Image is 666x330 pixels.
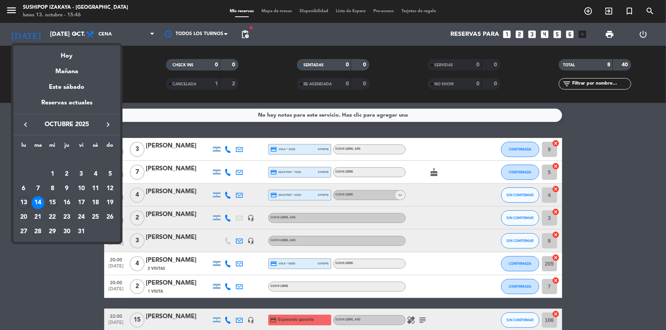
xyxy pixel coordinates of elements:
[17,225,30,238] div: 27
[75,168,88,181] div: 3
[75,225,88,238] div: 31
[89,141,103,153] th: sábado
[74,141,89,153] th: viernes
[60,141,74,153] th: jueves
[89,168,102,181] div: 4
[74,181,89,196] td: 10 de octubre de 2025
[45,210,60,224] td: 22 de octubre de 2025
[103,181,117,196] td: 12 de octubre de 2025
[74,167,89,181] td: 3 de octubre de 2025
[17,211,30,224] div: 20
[103,120,113,129] i: keyboard_arrow_right
[89,181,103,196] td: 11 de octubre de 2025
[46,168,59,181] div: 1
[31,210,45,224] td: 21 de octubre de 2025
[74,210,89,224] td: 24 de octubre de 2025
[89,210,103,224] td: 25 de octubre de 2025
[89,167,103,181] td: 4 de octubre de 2025
[89,196,102,209] div: 18
[60,167,74,181] td: 2 de octubre de 2025
[46,196,59,209] div: 15
[45,141,60,153] th: miércoles
[45,196,60,210] td: 15 de octubre de 2025
[13,98,120,114] div: Reservas actuales
[60,181,74,196] td: 9 de octubre de 2025
[74,224,89,239] td: 31 de octubre de 2025
[32,182,45,195] div: 7
[32,196,45,209] div: 14
[89,211,102,224] div: 25
[45,167,60,181] td: 1 de octubre de 2025
[103,196,117,210] td: 19 de octubre de 2025
[16,210,31,224] td: 20 de octubre de 2025
[103,196,116,209] div: 19
[31,224,45,239] td: 28 de octubre de 2025
[60,210,74,224] td: 23 de octubre de 2025
[46,182,59,195] div: 8
[19,120,32,130] button: keyboard_arrow_left
[45,224,60,239] td: 29 de octubre de 2025
[75,196,88,209] div: 17
[75,182,88,195] div: 10
[103,167,117,181] td: 5 de octubre de 2025
[60,224,74,239] td: 30 de octubre de 2025
[13,45,120,61] div: Hoy
[60,211,73,224] div: 23
[13,61,120,77] div: Mañana
[89,182,102,195] div: 11
[31,141,45,153] th: martes
[17,196,30,209] div: 13
[60,196,73,209] div: 16
[17,182,30,195] div: 6
[74,196,89,210] td: 17 de octubre de 2025
[16,141,31,153] th: lunes
[32,211,45,224] div: 21
[60,182,73,195] div: 9
[31,196,45,210] td: 14 de octubre de 2025
[32,225,45,238] div: 28
[103,211,116,224] div: 26
[46,211,59,224] div: 22
[89,196,103,210] td: 18 de octubre de 2025
[32,120,101,130] span: octubre 2025
[60,225,73,238] div: 30
[60,196,74,210] td: 16 de octubre de 2025
[103,168,116,181] div: 5
[16,196,31,210] td: 13 de octubre de 2025
[60,168,73,181] div: 2
[103,141,117,153] th: domingo
[45,181,60,196] td: 8 de octubre de 2025
[103,210,117,224] td: 26 de octubre de 2025
[46,225,59,238] div: 29
[16,152,117,167] td: OCT.
[103,182,116,195] div: 12
[21,120,30,129] i: keyboard_arrow_left
[16,224,31,239] td: 27 de octubre de 2025
[31,181,45,196] td: 7 de octubre de 2025
[101,120,115,130] button: keyboard_arrow_right
[16,181,31,196] td: 6 de octubre de 2025
[13,77,120,98] div: Este sábado
[75,211,88,224] div: 24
